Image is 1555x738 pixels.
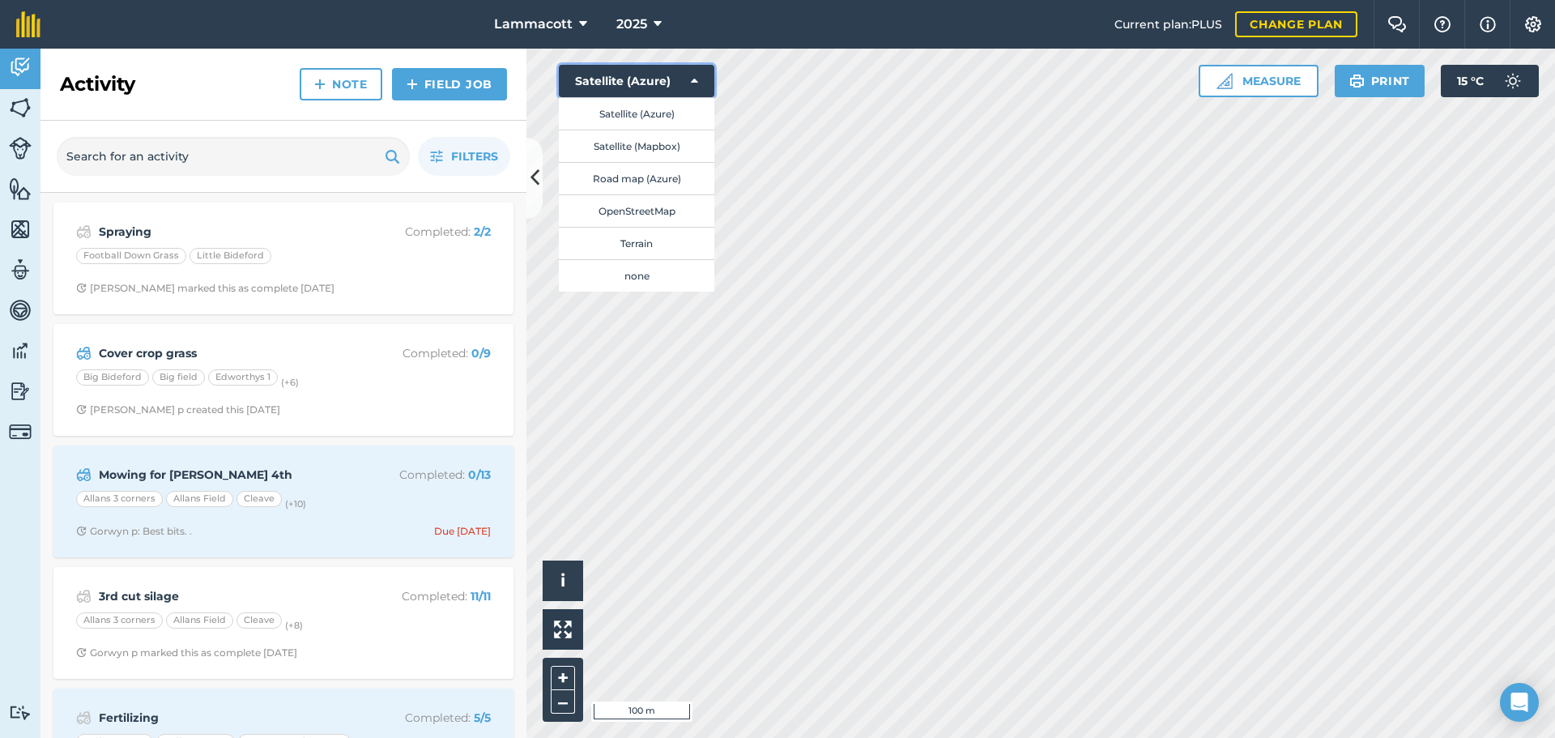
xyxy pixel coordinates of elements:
button: Satellite (Azure) [559,65,714,97]
span: 2025 [616,15,647,34]
button: OpenStreetMap [559,194,714,227]
img: Clock with arrow pointing clockwise [76,647,87,658]
img: Four arrows, one pointing top left, one top right, one bottom right and the last bottom left [554,621,572,638]
p: Completed : [362,223,491,241]
div: Allans Field [166,612,233,629]
strong: 2 / 2 [474,224,491,239]
img: svg+xml;base64,PD94bWwgdmVyc2lvbj0iMS4wIiBlbmNvZGluZz0idXRmLTgiPz4KPCEtLSBHZW5lcmF0b3I6IEFkb2JlIE... [76,222,92,241]
span: 15 ° C [1457,65,1484,97]
img: svg+xml;base64,PHN2ZyB4bWxucz0iaHR0cDovL3d3dy53My5vcmcvMjAwMC9zdmciIHdpZHRoPSI1NiIgaGVpZ2h0PSI2MC... [9,96,32,120]
div: Big field [152,369,205,386]
div: Little Bideford [190,248,271,264]
p: Completed : [362,344,491,362]
p: Completed : [362,587,491,605]
img: svg+xml;base64,PHN2ZyB4bWxucz0iaHR0cDovL3d3dy53My5vcmcvMjAwMC9zdmciIHdpZHRoPSIxNyIgaGVpZ2h0PSIxNy... [1480,15,1496,34]
img: svg+xml;base64,PHN2ZyB4bWxucz0iaHR0cDovL3d3dy53My5vcmcvMjAwMC9zdmciIHdpZHRoPSI1NiIgaGVpZ2h0PSI2MC... [9,177,32,201]
div: Due [DATE] [434,525,491,538]
img: svg+xml;base64,PD94bWwgdmVyc2lvbj0iMS4wIiBlbmNvZGluZz0idXRmLTgiPz4KPCEtLSBHZW5lcmF0b3I6IEFkb2JlIE... [9,137,32,160]
a: Change plan [1235,11,1357,37]
div: Edworthys 1 [208,369,278,386]
div: Cleave [236,612,282,629]
img: svg+xml;base64,PD94bWwgdmVyc2lvbj0iMS4wIiBlbmNvZGluZz0idXRmLTgiPz4KPCEtLSBHZW5lcmF0b3I6IEFkb2JlIE... [9,379,32,403]
span: Lammacott [494,15,573,34]
strong: Fertilizing [99,709,356,727]
span: Filters [451,147,498,165]
img: svg+xml;base64,PD94bWwgdmVyc2lvbj0iMS4wIiBlbmNvZGluZz0idXRmLTgiPz4KPCEtLSBHZW5lcmF0b3I6IEFkb2JlIE... [76,465,92,484]
button: Satellite (Azure) [559,97,714,130]
a: 3rd cut silageCompleted: 11/11Allans 3 cornersAllans FieldCleave(+8)Clock with arrow pointing clo... [63,577,504,669]
p: Completed : [362,709,491,727]
div: Allans 3 corners [76,612,163,629]
div: [PERSON_NAME] marked this as complete [DATE] [76,282,334,295]
img: svg+xml;base64,PD94bWwgdmVyc2lvbj0iMS4wIiBlbmNvZGluZz0idXRmLTgiPz4KPCEtLSBHZW5lcmF0b3I6IEFkb2JlIE... [9,339,32,363]
img: svg+xml;base64,PD94bWwgdmVyc2lvbj0iMS4wIiBlbmNvZGluZz0idXRmLTgiPz4KPCEtLSBHZW5lcmF0b3I6IEFkb2JlIE... [9,420,32,443]
strong: 3rd cut silage [99,587,356,605]
div: [PERSON_NAME] p created this [DATE] [76,403,280,416]
img: A question mark icon [1433,16,1452,32]
button: Print [1335,65,1425,97]
img: svg+xml;base64,PD94bWwgdmVyc2lvbj0iMS4wIiBlbmNvZGluZz0idXRmLTgiPz4KPCEtLSBHZW5lcmF0b3I6IEFkb2JlIE... [76,587,92,606]
strong: 0 / 9 [471,346,491,360]
button: Filters [418,137,510,176]
img: svg+xml;base64,PD94bWwgdmVyc2lvbj0iMS4wIiBlbmNvZGluZz0idXRmLTgiPz4KPCEtLSBHZW5lcmF0b3I6IEFkb2JlIE... [9,705,32,720]
a: Field Job [392,68,507,100]
button: Measure [1199,65,1319,97]
a: Note [300,68,382,100]
img: fieldmargin Logo [16,11,40,37]
img: svg+xml;base64,PD94bWwgdmVyc2lvbj0iMS4wIiBlbmNvZGluZz0idXRmLTgiPz4KPCEtLSBHZW5lcmF0b3I6IEFkb2JlIE... [9,258,32,282]
small: (+ 10 ) [285,498,306,510]
span: Current plan : PLUS [1114,15,1222,33]
img: svg+xml;base64,PD94bWwgdmVyc2lvbj0iMS4wIiBlbmNvZGluZz0idXRmLTgiPz4KPCEtLSBHZW5lcmF0b3I6IEFkb2JlIE... [1497,65,1529,97]
img: svg+xml;base64,PD94bWwgdmVyc2lvbj0iMS4wIiBlbmNvZGluZz0idXRmLTgiPz4KPCEtLSBHZW5lcmF0b3I6IEFkb2JlIE... [76,343,92,363]
div: Gorwyn p: Best bits. . [76,525,192,538]
small: (+ 6 ) [281,377,299,388]
img: svg+xml;base64,PHN2ZyB4bWxucz0iaHR0cDovL3d3dy53My5vcmcvMjAwMC9zdmciIHdpZHRoPSIxOSIgaGVpZ2h0PSIyNC... [1349,71,1365,91]
img: Ruler icon [1216,73,1233,89]
button: Terrain [559,227,714,259]
img: svg+xml;base64,PHN2ZyB4bWxucz0iaHR0cDovL3d3dy53My5vcmcvMjAwMC9zdmciIHdpZHRoPSIxOSIgaGVpZ2h0PSIyNC... [385,147,400,166]
strong: Spraying [99,223,356,241]
img: svg+xml;base64,PD94bWwgdmVyc2lvbj0iMS4wIiBlbmNvZGluZz0idXRmLTgiPz4KPCEtLSBHZW5lcmF0b3I6IEFkb2JlIE... [76,708,92,727]
button: 15 °C [1441,65,1539,97]
button: Road map (Azure) [559,162,714,194]
strong: 11 / 11 [471,589,491,604]
strong: Mowing for [PERSON_NAME] 4th [99,466,356,484]
strong: 5 / 5 [474,710,491,725]
a: Mowing for [PERSON_NAME] 4thCompleted: 0/13Allans 3 cornersAllans FieldCleave(+10)Clock with arro... [63,455,504,548]
div: Gorwyn p marked this as complete [DATE] [76,646,297,659]
div: Allans 3 corners [76,491,163,507]
h2: Activity [60,71,135,97]
button: i [543,561,583,601]
strong: 0 / 13 [468,467,491,482]
button: Satellite (Mapbox) [559,130,714,162]
small: (+ 8 ) [285,620,303,631]
img: Two speech bubbles overlapping with the left bubble in the forefront [1387,16,1407,32]
img: Clock with arrow pointing clockwise [76,283,87,293]
div: Football Down Grass [76,248,186,264]
p: Completed : [362,466,491,484]
button: – [551,690,575,714]
span: i [560,570,565,591]
button: none [559,259,714,292]
strong: Cover crop grass [99,344,356,362]
img: Clock with arrow pointing clockwise [76,404,87,415]
img: Clock with arrow pointing clockwise [76,526,87,536]
img: A cog icon [1523,16,1543,32]
img: svg+xml;base64,PD94bWwgdmVyc2lvbj0iMS4wIiBlbmNvZGluZz0idXRmLTgiPz4KPCEtLSBHZW5lcmF0b3I6IEFkb2JlIE... [9,55,32,79]
div: Allans Field [166,491,233,507]
a: SprayingCompleted: 2/2Football Down GrassLittle BidefordClock with arrow pointing clockwise[PERSO... [63,212,504,305]
img: svg+xml;base64,PHN2ZyB4bWxucz0iaHR0cDovL3d3dy53My5vcmcvMjAwMC9zdmciIHdpZHRoPSIxNCIgaGVpZ2h0PSIyNC... [407,75,418,94]
button: + [551,666,575,690]
img: svg+xml;base64,PHN2ZyB4bWxucz0iaHR0cDovL3d3dy53My5vcmcvMjAwMC9zdmciIHdpZHRoPSIxNCIgaGVpZ2h0PSIyNC... [314,75,326,94]
div: Big Bideford [76,369,149,386]
a: Cover crop grassCompleted: 0/9Big BidefordBig fieldEdworthys 1(+6)Clock with arrow pointing clock... [63,334,504,426]
img: svg+xml;base64,PHN2ZyB4bWxucz0iaHR0cDovL3d3dy53My5vcmcvMjAwMC9zdmciIHdpZHRoPSI1NiIgaGVpZ2h0PSI2MC... [9,217,32,241]
div: Open Intercom Messenger [1500,683,1539,722]
input: Search for an activity [57,137,410,176]
div: Cleave [236,491,282,507]
img: svg+xml;base64,PD94bWwgdmVyc2lvbj0iMS4wIiBlbmNvZGluZz0idXRmLTgiPz4KPCEtLSBHZW5lcmF0b3I6IEFkb2JlIE... [9,298,32,322]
